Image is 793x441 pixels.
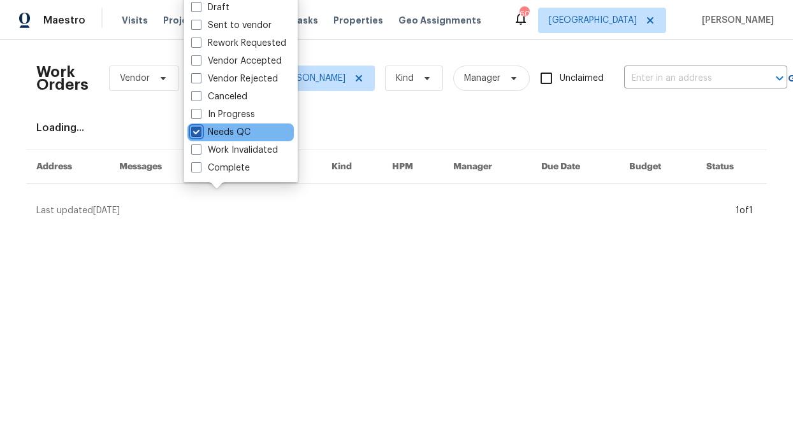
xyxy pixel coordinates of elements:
th: Budget [619,150,696,184]
div: 1 of 1 [736,204,753,217]
span: Kind [396,72,414,85]
span: Visits [122,14,148,27]
span: Geo Assignments [398,14,481,27]
th: Address [26,150,109,184]
span: [DATE] [93,206,120,215]
span: Tasks [291,16,318,25]
th: HPM [382,150,443,184]
label: Work Invalidated [191,144,278,157]
span: [PERSON_NAME] [279,72,346,85]
span: Manager [464,72,500,85]
div: 60 [520,8,528,20]
div: Last updated [36,204,732,217]
th: Messages [109,150,203,184]
th: Due Date [531,150,619,184]
input: Enter in an address [624,69,752,88]
label: In Progress [191,108,255,121]
span: Properties [333,14,383,27]
div: Loading... [36,122,757,134]
span: [PERSON_NAME] [697,14,774,27]
label: Rework Requested [191,37,286,50]
button: Open [771,69,789,87]
span: Vendor [120,72,150,85]
label: Draft [191,1,229,14]
span: Projects [163,14,203,27]
th: Manager [443,150,531,184]
label: Needs QC [191,126,251,139]
label: Sent to vendor [191,19,272,32]
span: [GEOGRAPHIC_DATA] [549,14,637,27]
span: Unclaimed [560,72,604,85]
label: Canceled [191,90,247,103]
label: Complete [191,162,250,174]
label: Vendor Accepted [191,55,282,67]
label: Vendor Rejected [191,73,278,85]
h2: Work Orders [36,66,89,91]
th: Kind [321,150,382,184]
span: Maestro [43,14,85,27]
th: Status [696,150,767,184]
